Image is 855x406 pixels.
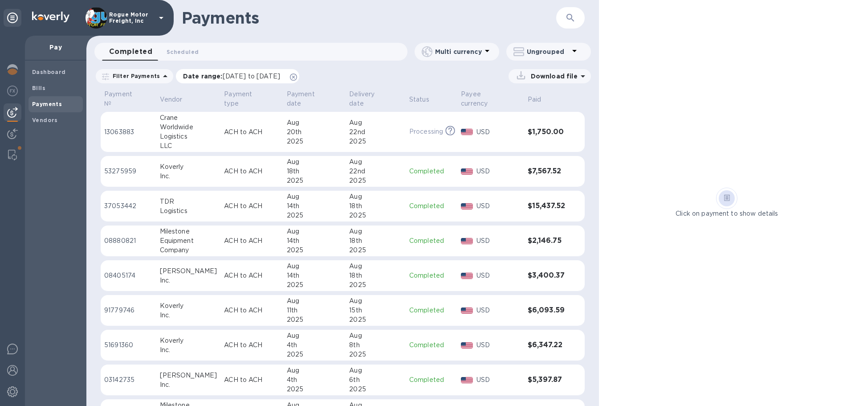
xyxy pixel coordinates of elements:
p: Multi currency [435,47,482,56]
div: Aug [349,331,402,340]
h3: $3,400.37 [528,271,567,280]
div: Aug [349,118,402,127]
div: 15th [349,306,402,315]
div: Equipment [160,236,217,246]
img: USD [461,377,473,383]
span: [DATE] to [DATE] [223,73,280,80]
p: Payment type [224,90,268,108]
div: Aug [287,262,342,271]
div: 2025 [349,280,402,290]
p: ACH to ACH [224,201,279,211]
div: 2025 [349,211,402,220]
div: 2025 [287,350,342,359]
p: 08405174 [104,271,153,280]
div: 6th [349,375,402,385]
p: Status [409,95,429,104]
div: Aug [287,192,342,201]
p: Completed [409,167,454,176]
p: Pay [32,43,79,52]
div: LLC [160,141,217,151]
b: Dashboard [32,69,66,75]
img: USD [461,129,473,135]
div: Unpin categories [4,9,21,27]
p: 37053442 [104,201,153,211]
div: 2025 [287,385,342,394]
p: USD [476,306,521,315]
div: 2025 [287,211,342,220]
h3: $1,750.00 [528,128,567,136]
span: Payee currency [461,90,520,108]
p: USD [476,271,521,280]
p: 13063883 [104,127,153,137]
div: Koverly [160,162,217,172]
p: 53275959 [104,167,153,176]
div: 22nd [349,127,402,137]
div: 2025 [287,176,342,185]
div: Aug [287,296,342,306]
div: Aug [287,227,342,236]
div: 2025 [287,280,342,290]
p: ACH to ACH [224,340,279,350]
div: [PERSON_NAME] [160,371,217,380]
h3: $5,397.87 [528,376,567,384]
p: Filter Payments [109,72,160,80]
h3: $15,437.52 [528,202,567,210]
div: Koverly [160,336,217,345]
div: Inc. [160,311,217,320]
div: 14th [287,236,342,246]
div: 14th [287,201,342,211]
img: USD [461,203,473,209]
span: Vendor [160,95,194,104]
span: Payment date [287,90,342,108]
div: Date range:[DATE] to [DATE] [176,69,299,83]
div: Aug [287,157,342,167]
p: ACH to ACH [224,271,279,280]
p: Completed [409,375,454,385]
p: ACH to ACH [224,167,279,176]
b: Payments [32,101,62,107]
div: 2025 [349,315,402,324]
div: 20th [287,127,342,137]
p: Completed [409,271,454,280]
div: 2025 [287,137,342,146]
span: Scheduled [167,47,199,57]
div: 2025 [349,176,402,185]
img: Foreign exchange [7,86,18,96]
div: 2025 [349,137,402,146]
div: Koverly [160,301,217,311]
h3: $6,093.59 [528,306,567,315]
p: Paid [528,95,541,104]
div: Inc. [160,345,217,355]
p: Completed [409,201,454,211]
div: Aug [349,296,402,306]
div: Aug [287,118,342,127]
div: Milestone [160,227,217,236]
div: Inc. [160,172,217,181]
div: 2025 [287,246,342,255]
p: Payee currency [461,90,509,108]
p: Payment № [104,90,141,108]
h3: $2,146.75 [528,237,567,245]
div: 4th [287,340,342,350]
h3: $6,347.22 [528,341,567,349]
div: Logistics [160,132,217,141]
p: Processing [409,127,443,136]
div: 2025 [349,246,402,255]
span: Status [409,95,441,104]
p: Completed [409,306,454,315]
p: 08880821 [104,236,153,246]
div: Company [160,246,217,255]
p: ACH to ACH [224,306,279,315]
span: Paid [528,95,553,104]
img: USD [461,342,473,349]
div: Aug [349,227,402,236]
p: Vendor [160,95,183,104]
div: Inc. [160,276,217,285]
h3: $7,567.52 [528,167,567,176]
p: Completed [409,236,454,246]
span: Payment type [224,90,279,108]
p: 51691360 [104,340,153,350]
span: Delivery date [349,90,402,108]
div: [PERSON_NAME] [160,267,217,276]
img: USD [461,168,473,175]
